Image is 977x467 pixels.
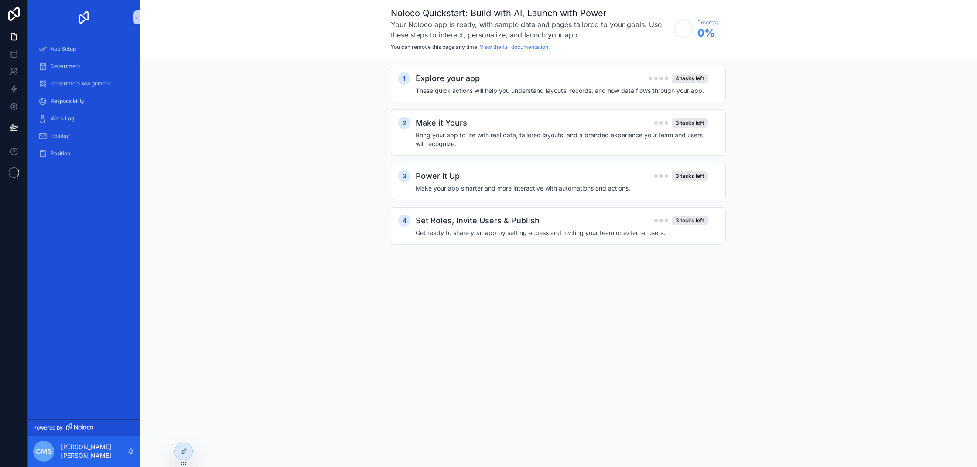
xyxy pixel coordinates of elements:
[51,45,76,52] span: App Setup
[51,115,74,122] span: Work Log
[33,128,134,144] a: Holiday
[697,26,719,40] span: 0 %
[398,170,410,182] div: 3
[416,184,708,193] h4: Make your app smarter and more interactive with automations and actions.
[33,424,63,431] span: Powered by
[416,170,460,182] h2: Power It Up
[672,216,708,225] div: 3 tasks left
[51,63,80,70] span: Department
[416,117,467,129] h2: Make it Yours
[416,86,708,95] h4: These quick actions will help you understand layouts, records, and how data flows through your app.
[697,19,719,26] span: Progress
[51,133,69,140] span: Holiday
[28,419,140,436] a: Powered by
[77,10,91,24] img: App logo
[672,118,708,128] div: 3 tasks left
[391,7,670,19] h1: Noloco Quickstart: Build with AI, Launch with Power
[36,446,52,457] span: CMS
[391,44,478,50] span: You can remove this page any time.
[672,74,708,83] div: 4 tasks left
[416,215,540,227] h2: Set Roles, Invite Users & Publish
[51,150,70,157] span: Position
[480,44,550,50] a: View the full documentation.
[672,171,708,181] div: 3 tasks left
[33,76,134,92] a: Department Assignment
[398,215,410,227] div: 4
[33,93,134,109] a: Responsibility
[140,58,977,269] div: scrollable content
[33,146,134,161] a: Position
[61,443,127,460] p: [PERSON_NAME] [PERSON_NAME]
[33,58,134,74] a: Department
[51,98,85,105] span: Responsibility
[398,72,410,85] div: 1
[51,80,110,87] span: Department Assignment
[33,41,134,57] a: App Setup
[416,131,708,148] h4: Bring your app to life with real data, tailored layouts, and a branded experience your team and u...
[28,35,140,173] div: scrollable content
[398,117,410,129] div: 2
[391,19,670,40] h3: Your Noloco app is ready, with sample data and pages tailored to your goals. Use these steps to i...
[33,111,134,126] a: Work Log
[416,228,708,237] h4: Get ready to share your app by setting access and inviting your team or external users.
[416,72,480,85] h2: Explore your app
